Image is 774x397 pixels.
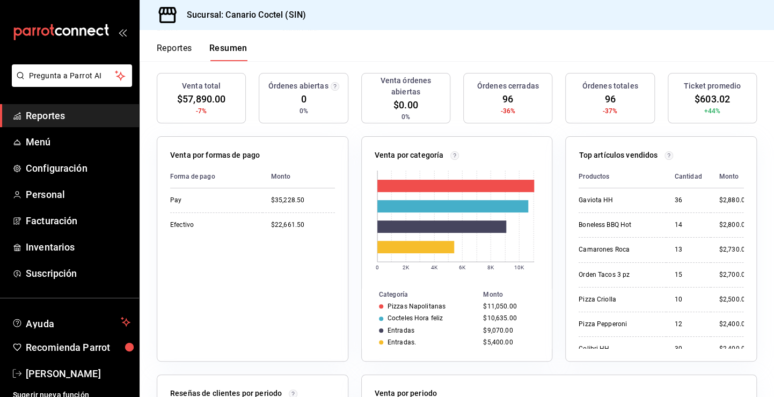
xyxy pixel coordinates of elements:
span: Personal [26,187,130,202]
span: Menú [26,135,130,149]
span: $57,890.00 [177,92,225,106]
span: -36% [500,106,515,116]
div: $2,700.00 [719,270,749,280]
span: 96 [502,92,513,106]
div: Entradas [388,327,414,334]
div: 30 [675,344,702,354]
span: $603.02 [695,92,730,106]
div: 36 [675,196,702,205]
div: Cocteles Hora feliz [388,314,443,322]
th: Monto [262,165,335,188]
div: $2,400.00 [719,344,749,354]
p: Venta por formas de pago [170,150,260,161]
span: -7% [196,106,207,116]
a: Pregunta a Parrot AI [8,78,132,89]
span: [PERSON_NAME] [26,366,130,381]
div: Colibri HH [579,344,657,354]
text: 2K [403,264,410,270]
div: Pizza Criolla [579,295,657,304]
span: Suscripción [26,266,130,281]
div: Efectivo [170,220,254,230]
span: -37% [603,106,618,116]
div: $9,070.00 [483,327,535,334]
div: $10,635.00 [483,314,535,322]
h3: Ticket promedio [684,80,741,92]
th: Productos [579,165,666,188]
button: Pregunta a Parrot AI [12,64,132,87]
h3: Órdenes totales [582,80,638,92]
span: 0% [299,106,308,116]
div: 10 [675,295,702,304]
text: 8K [487,264,494,270]
th: Monto [479,289,552,300]
div: $2,730.00 [719,245,749,254]
button: open_drawer_menu [118,28,127,36]
text: 10K [514,264,524,270]
h3: Órdenes cerradas [477,80,539,92]
div: Orden Tacos 3 pz [579,270,657,280]
p: Top artículos vendidos [579,150,658,161]
text: 0 [376,264,379,270]
div: $2,880.00 [719,196,749,205]
text: 4K [431,264,438,270]
th: Monto [711,165,749,188]
button: Reportes [157,43,192,61]
h3: Sucursal: Canario Coctel (SIN) [178,9,306,21]
span: Configuración [26,161,130,175]
div: $5,400.00 [483,339,535,346]
div: Pizzas Napolitanas [388,303,446,310]
div: 12 [675,320,702,329]
div: Camarones Roca [579,245,657,254]
span: +44% [704,106,721,116]
div: navigation tabs [157,43,247,61]
div: $35,228.50 [271,196,335,205]
div: $22,661.50 [271,220,335,230]
div: Entradas. [388,339,416,346]
text: 6K [459,264,466,270]
div: Pizza Pepperoni [579,320,657,329]
th: Forma de pago [170,165,262,188]
span: Inventarios [26,240,130,254]
div: 15 [675,270,702,280]
h3: Venta total [182,80,221,92]
h3: Venta órdenes abiertas [366,75,446,98]
div: $11,050.00 [483,303,535,310]
span: Ayuda [26,315,116,328]
div: Boneless BBQ Hot [579,220,657,230]
th: Categoría [362,289,479,300]
span: Pregunta a Parrot AI [29,70,115,82]
span: Reportes [26,108,130,123]
p: Venta por categoría [375,150,444,161]
span: Facturación [26,214,130,228]
span: 0 [301,92,306,106]
div: 13 [675,245,702,254]
div: Gaviota HH [579,196,657,205]
span: Recomienda Parrot [26,340,130,355]
div: Pay [170,196,254,205]
div: $2,400.00 [719,320,749,329]
th: Cantidad [666,165,711,188]
div: 14 [675,220,702,230]
div: $2,500.00 [719,295,749,304]
span: 96 [604,92,615,106]
span: 0% [401,112,410,122]
div: $2,800.00 [719,220,749,230]
h3: Órdenes abiertas [268,80,328,92]
span: $0.00 [393,98,418,112]
button: Resumen [209,43,247,61]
